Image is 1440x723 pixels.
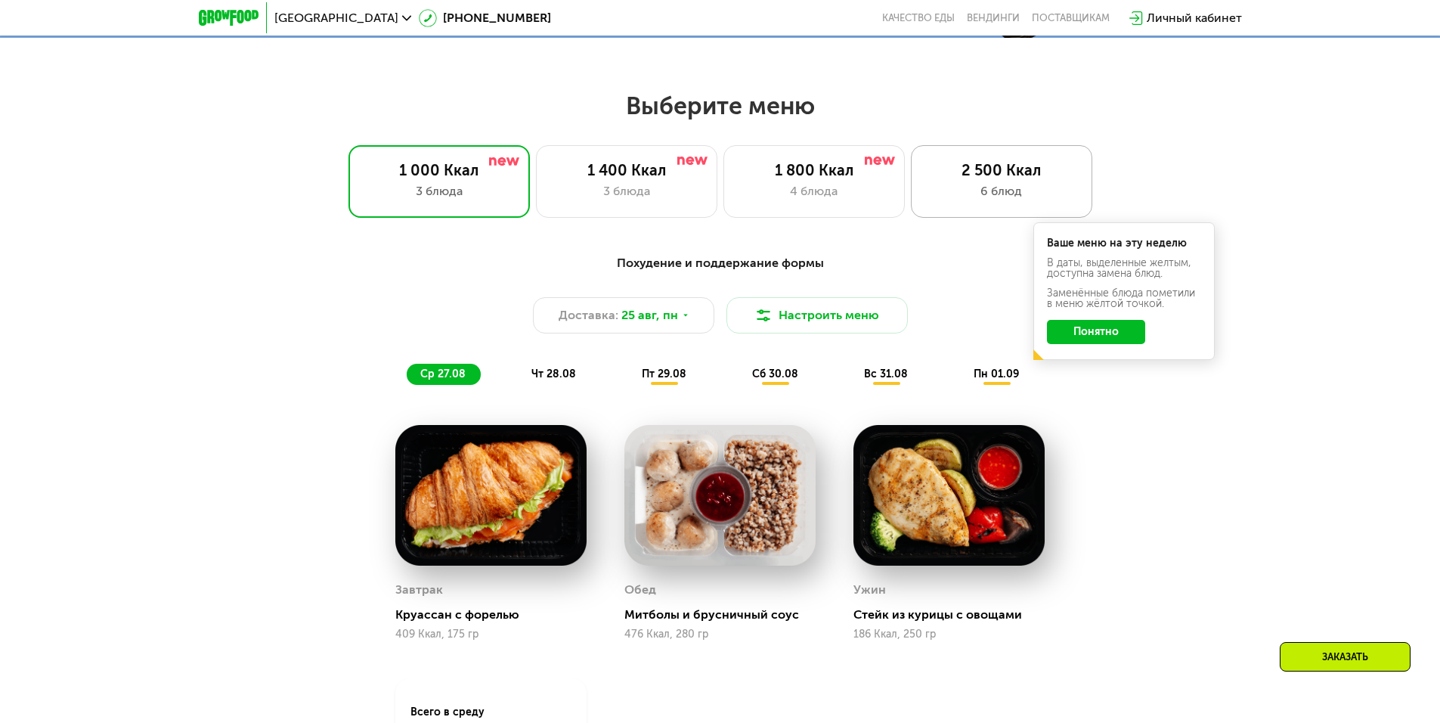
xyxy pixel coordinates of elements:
[739,161,889,179] div: 1 800 Ккал
[864,368,908,380] span: вс 31.08
[1047,288,1201,309] div: Заменённые блюда пометили в меню жёлтой точкой.
[621,306,678,324] span: 25 авг, пн
[395,579,443,601] div: Завтрак
[273,254,1168,273] div: Похудение и поддержание формы
[1047,258,1201,279] div: В даты, выделенные желтым, доступна замена блюд.
[967,12,1020,24] a: Вендинги
[726,297,908,334] button: Настроить меню
[1147,9,1242,27] div: Личный кабинет
[624,607,828,622] div: Митболы и брусничный соус
[853,579,886,601] div: Ужин
[364,161,514,179] div: 1 000 Ккал
[395,607,599,622] div: Круассан с форелью
[1032,12,1110,24] div: поставщикам
[853,607,1057,622] div: Стейк из курицы с овощами
[882,12,955,24] a: Качество еды
[1280,642,1411,672] div: Заказать
[974,368,1019,380] span: пн 01.09
[624,579,656,601] div: Обед
[739,182,889,200] div: 4 блюда
[531,368,576,380] span: чт 28.08
[927,161,1076,179] div: 2 500 Ккал
[420,368,466,380] span: ср 27.08
[927,182,1076,200] div: 6 блюд
[642,368,686,380] span: пт 29.08
[624,628,816,641] div: 476 Ккал, 280 гр
[559,306,618,324] span: Доставка:
[853,628,1045,641] div: 186 Ккал, 250 гр
[552,182,701,200] div: 3 блюда
[1047,320,1145,344] button: Понятно
[1047,238,1201,249] div: Ваше меню на эту неделю
[419,9,551,27] a: [PHONE_NUMBER]
[395,628,587,641] div: 409 Ккал, 175 гр
[552,161,701,179] div: 1 400 Ккал
[752,368,798,380] span: сб 30.08
[364,182,514,200] div: 3 блюда
[48,91,1392,121] h2: Выберите меню
[274,12,398,24] span: [GEOGRAPHIC_DATA]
